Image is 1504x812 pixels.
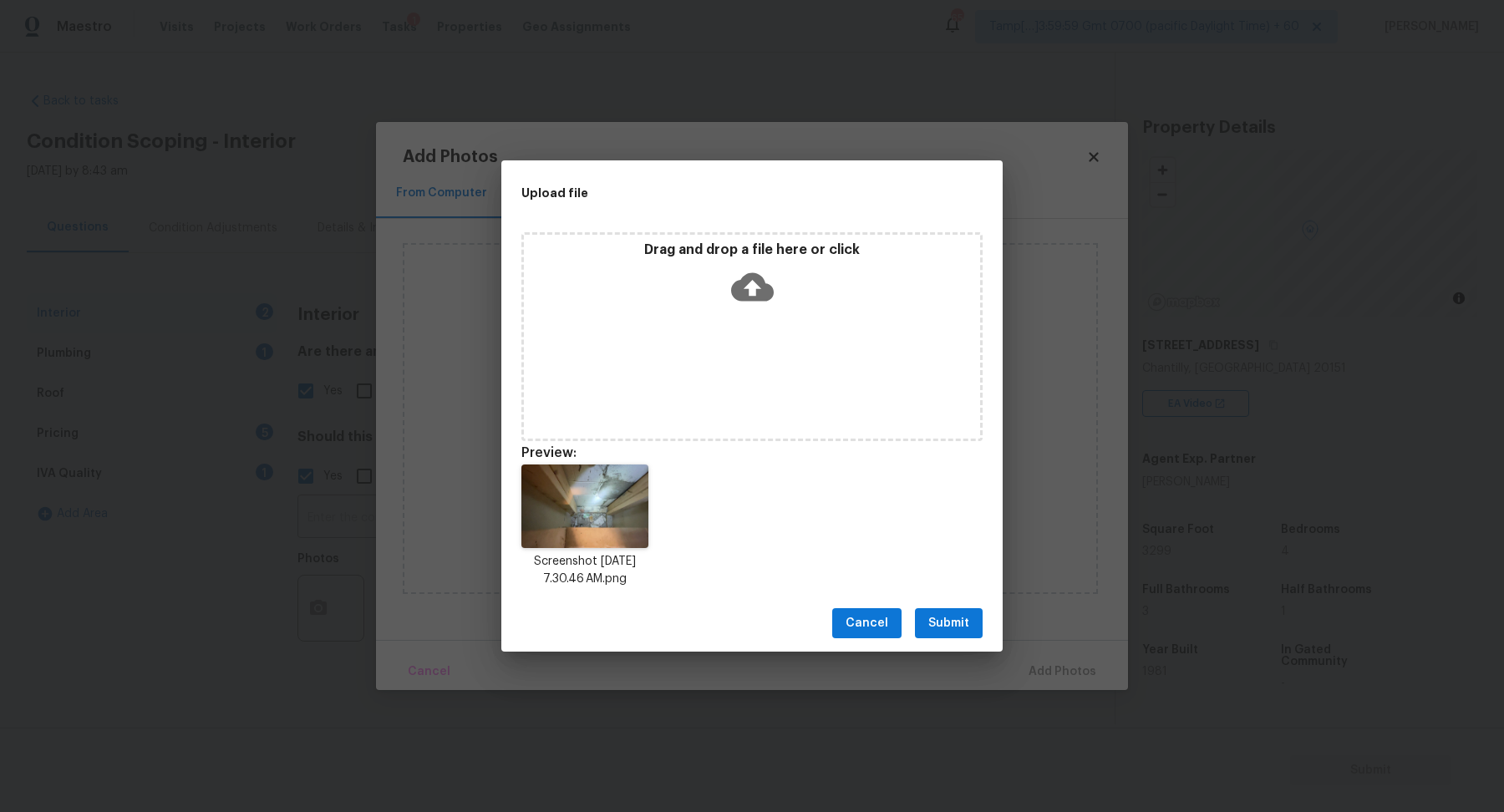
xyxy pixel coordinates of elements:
[521,553,648,588] p: Screenshot [DATE] 7.30.46 AM.png
[915,608,983,639] button: Submit
[832,608,902,639] button: Cancel
[846,613,888,634] span: Cancel
[521,464,648,548] img: y12I49gW2WwlhXZyGXwDbdW5Okkks4ZAAAAAElFTkSuQmCC
[524,241,980,259] p: Drag and drop a file here or click
[928,613,969,634] span: Submit
[521,184,907,202] h2: Upload file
